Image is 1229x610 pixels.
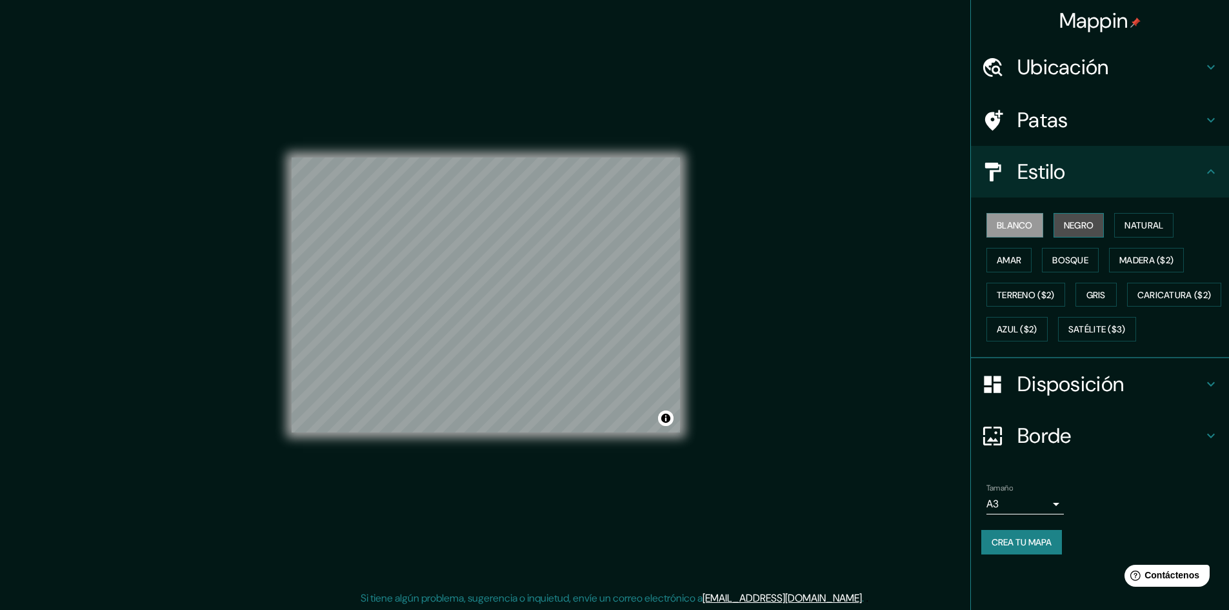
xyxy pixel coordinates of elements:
font: Disposición [1017,371,1124,398]
img: pin-icon.png [1130,17,1141,28]
font: A3 [986,497,999,511]
div: Patas [971,94,1229,146]
font: Gris [1086,289,1106,301]
button: Azul ($2) [986,317,1048,341]
font: Negro [1064,219,1094,231]
font: Ubicación [1017,54,1109,81]
iframe: Lanzador de widgets de ayuda [1114,560,1215,596]
a: [EMAIL_ADDRESS][DOMAIN_NAME] [703,591,862,605]
font: Azul ($2) [997,324,1037,336]
font: Bosque [1052,254,1088,266]
font: Mappin [1059,7,1128,34]
div: Disposición [971,358,1229,410]
font: . [866,591,868,605]
button: Bosque [1042,248,1099,272]
button: Gris [1075,283,1117,307]
font: Blanco [997,219,1033,231]
font: Terreno ($2) [997,289,1055,301]
font: Natural [1124,219,1163,231]
font: . [864,591,866,605]
button: Crea tu mapa [981,530,1062,554]
div: Borde [971,410,1229,462]
button: Satélite ($3) [1058,317,1136,341]
button: Caricatura ($2) [1127,283,1222,307]
font: Crea tu mapa [992,536,1052,548]
font: Si tiene algún problema, sugerencia o inquietud, envíe un correo electrónico a [361,591,703,605]
button: Terreno ($2) [986,283,1065,307]
font: Caricatura ($2) [1137,289,1212,301]
font: Tamaño [986,483,1013,493]
button: Negro [1054,213,1104,238]
button: Blanco [986,213,1043,238]
font: . [862,591,864,605]
font: Patas [1017,107,1068,134]
font: Amar [997,254,1021,266]
button: Amar [986,248,1032,272]
div: A3 [986,494,1064,514]
font: Satélite ($3) [1068,324,1126,336]
font: Borde [1017,422,1072,449]
canvas: Mapa [292,158,680,432]
font: Estilo [1017,158,1066,185]
div: Ubicación [971,41,1229,93]
button: Activar o desactivar atribución [658,411,674,426]
font: Madera ($2) [1119,254,1174,266]
button: Natural [1114,213,1174,238]
div: Estilo [971,146,1229,198]
button: Madera ($2) [1109,248,1184,272]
